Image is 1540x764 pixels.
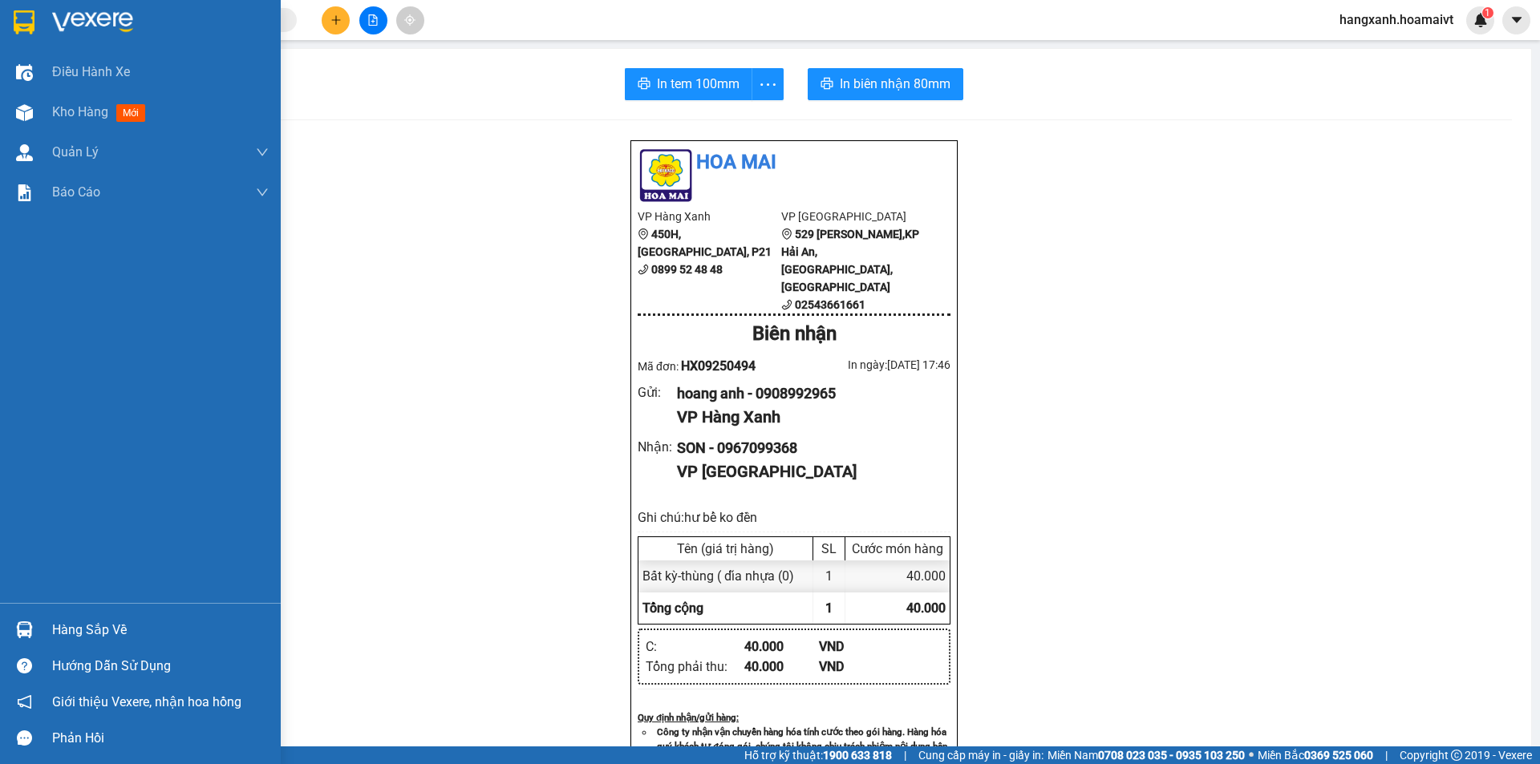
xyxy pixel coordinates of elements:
[849,541,946,556] div: Cước món hàng
[918,746,1044,764] span: Cung cấp máy in - giấy in:
[17,658,32,673] span: question-circle
[794,356,950,374] div: In ngày: [DATE] 17:46
[16,144,33,161] img: warehouse-icon
[52,726,269,750] div: Phản hồi
[646,637,744,657] div: C :
[1502,6,1530,34] button: caret-down
[781,208,925,225] li: VP [GEOGRAPHIC_DATA]
[744,637,819,657] div: 40.000
[8,8,233,38] li: Hoa Mai
[795,298,865,311] b: 02543661661
[813,560,845,592] div: 1
[322,6,350,34] button: plus
[330,14,342,26] span: plus
[642,600,703,616] span: Tổng cộng
[52,618,269,642] div: Hàng sắp về
[8,89,19,100] span: environment
[52,654,269,678] div: Hướng dẫn sử dụng
[404,14,415,26] span: aim
[116,104,145,122] span: mới
[638,382,677,402] div: Gửi :
[16,184,33,201] img: solution-icon
[256,146,269,159] span: down
[1304,749,1373,762] strong: 0369 525 060
[1327,10,1466,30] span: hangxanh.hoamaivt
[744,746,892,764] span: Hỗ trợ kỹ thuật:
[677,382,938,405] div: hoang anh - 0908992965
[367,14,379,26] span: file-add
[1258,746,1373,764] span: Miền Bắc
[906,600,946,616] span: 40.000
[52,182,100,202] span: Báo cáo
[677,459,938,484] div: VP [GEOGRAPHIC_DATA]
[8,88,107,136] b: 450H, [GEOGRAPHIC_DATA], P21
[52,692,241,712] span: Giới thiệu Vexere, nhận hoa hồng
[111,68,213,121] li: VP [GEOGRAPHIC_DATA]
[1485,7,1490,18] span: 1
[638,208,781,225] li: VP Hàng Xanh
[14,10,34,34] img: logo-vxr
[781,228,792,240] span: environment
[1048,746,1245,764] span: Miền Nam
[657,74,740,94] span: In tem 100mm
[1473,13,1488,27] img: icon-new-feature
[396,6,424,34] button: aim
[625,68,752,100] button: printerIn tem 100mm
[1385,746,1388,764] span: |
[646,657,744,677] div: Tổng phải thu :
[638,228,649,240] span: environment
[17,694,32,709] span: notification
[1451,750,1462,761] span: copyright
[677,437,938,459] div: SON - 0967099368
[642,541,808,556] div: Tên (giá trị hàng)
[1482,7,1493,18] sup: 1
[1510,13,1524,27] span: caret-down
[825,600,833,616] span: 1
[16,104,33,121] img: warehouse-icon
[638,710,950,725] div: Quy định nhận/gửi hàng :
[8,68,111,86] li: VP Hàng Xanh
[651,263,723,276] b: 0899 52 48 48
[823,749,892,762] strong: 1900 633 818
[744,657,819,677] div: 40.000
[821,77,833,92] span: printer
[840,74,950,94] span: In biên nhận 80mm
[638,264,649,275] span: phone
[16,621,33,638] img: warehouse-icon
[819,657,894,677] div: VND
[819,637,894,657] div: VND
[845,560,950,592] div: 40.000
[8,8,64,64] img: logo.jpg
[781,299,792,310] span: phone
[904,746,906,764] span: |
[781,228,919,293] b: 529 [PERSON_NAME],KP Hải An, [GEOGRAPHIC_DATA], [GEOGRAPHIC_DATA]
[638,319,950,350] div: Biên nhận
[681,358,756,374] span: HX09250494
[52,104,108,119] span: Kho hàng
[752,75,783,95] span: more
[642,568,794,584] span: Bất kỳ - thùng ( dĩa nhựa (0)
[359,6,387,34] button: file-add
[638,148,950,178] li: Hoa Mai
[256,186,269,199] span: down
[638,437,677,457] div: Nhận :
[16,64,33,81] img: warehouse-icon
[17,730,32,746] span: message
[638,77,650,92] span: printer
[638,507,950,528] div: Ghi chú: hư bể ko đền
[1098,749,1245,762] strong: 0708 023 035 - 0935 103 250
[808,68,963,100] button: printerIn biên nhận 80mm
[638,148,694,204] img: logo.jpg
[52,142,99,162] span: Quản Lý
[677,405,938,430] div: VP Hàng Xanh
[638,356,794,376] div: Mã đơn:
[752,68,784,100] button: more
[52,62,130,82] span: Điều hành xe
[817,541,841,556] div: SL
[1249,752,1254,758] span: ⚪️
